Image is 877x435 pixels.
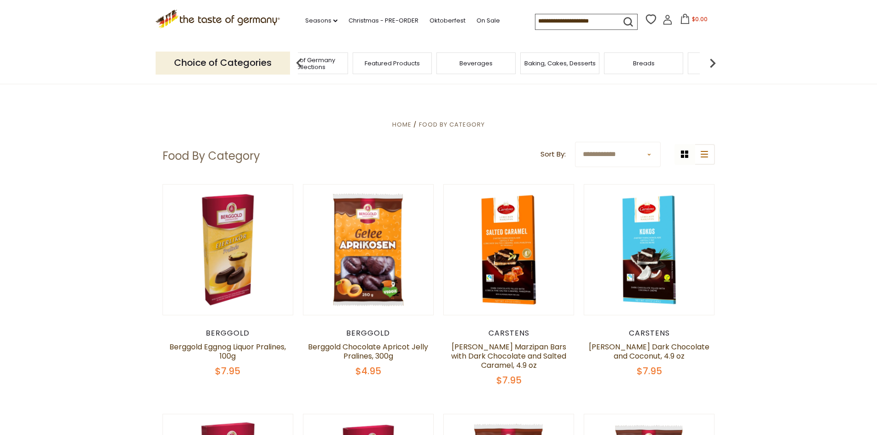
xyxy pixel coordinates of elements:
a: [PERSON_NAME] Marzipan Bars with Dark Chocolate and Salted Caramel, 4.9 oz [451,342,566,371]
a: [PERSON_NAME] Dark Chocolate and Coconut, 4.9 oz [589,342,709,361]
a: Baking, Cakes, Desserts [524,60,596,67]
a: Food By Category [419,120,485,129]
div: Berggold [163,329,294,338]
a: Berggold Chocolate Apricot Jelly Pralines, 300g [308,342,428,361]
img: Carstens Luebecker Marzipan Bars with Dark Chocolate and Salted Caramel, 4.9 oz [444,185,574,315]
a: Taste of Germany Collections [272,57,345,70]
a: Christmas - PRE-ORDER [348,16,418,26]
a: Beverages [459,60,493,67]
div: Carstens [584,329,715,338]
img: Berggold Eggnog Liquor Pralines, 100g [163,185,293,315]
a: Home [392,120,412,129]
a: On Sale [476,16,500,26]
span: $7.95 [215,365,240,377]
img: next arrow [703,54,722,72]
a: Berggold Eggnog Liquor Pralines, 100g [169,342,286,361]
a: Seasons [305,16,337,26]
label: Sort By: [540,149,566,160]
div: Carstens [443,329,575,338]
img: previous arrow [290,54,308,72]
a: Breads [633,60,655,67]
img: Carstens Luebecker Dark Chocolate and Coconut, 4.9 oz [584,185,714,315]
span: $7.95 [637,365,662,377]
span: $4.95 [355,365,381,377]
h1: Food By Category [163,149,260,163]
p: Choice of Categories [156,52,290,74]
img: Berggold Chocolate Apricot Jelly Pralines, 300g [303,185,434,315]
span: $7.95 [496,374,522,387]
div: Berggold [303,329,434,338]
span: $0.00 [692,15,708,23]
a: Featured Products [365,60,420,67]
button: $0.00 [674,14,714,28]
a: Oktoberfest [430,16,465,26]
